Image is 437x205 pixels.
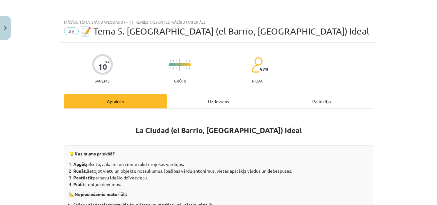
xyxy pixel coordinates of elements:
[73,181,84,187] b: Pildīt
[73,161,86,167] b: Apgūt
[186,60,187,62] img: icon-short-line-57e1e144782c952c97e751825c79c345078a6d821885a25fce030b3d8c18986b.svg
[179,59,180,71] img: icon-long-line-d9ea69661e0d244f92f715978eff75569469978d946b2353a9bb055b3ed8787d.svg
[170,67,171,69] img: icon-short-line-57e1e144782c952c97e751825c79c345078a6d821885a25fce030b3d8c18986b.svg
[4,26,7,30] img: icon-close-lesson-0947bae3869378f0d4975bcd49f059093ad1ed9edebbc8119c70593378902aed.svg
[69,150,368,157] p: 💡
[98,62,107,71] div: 10
[73,175,93,180] b: Pastāstīt
[69,191,368,198] p: 📐
[73,181,368,188] li: treniņuzdevumus.
[64,94,167,108] div: Apraksts
[64,28,79,35] span: #6
[252,79,262,83] p: pilda
[73,161,368,168] li: pilsētu, apkaimi un ciemu raksturojošus vārdiņus.
[173,60,174,62] img: icon-short-line-57e1e144782c952c97e751825c79c345078a6d821885a25fce030b3d8c18986b.svg
[73,174,368,181] li: par savu ideālo dzīvesvietu.
[64,20,373,24] div: Mācību tēma: Spāņu valodas b1 - 11. klases 1.ieskaites mācību materiāls
[92,79,113,83] p: Saņemsi
[136,126,302,135] strong: La Ciudad (el Barrio, [GEOGRAPHIC_DATA]) Ideal
[176,67,177,69] img: icon-short-line-57e1e144782c952c97e751825c79c345078a6d821885a25fce030b3d8c18986b.svg
[176,60,177,62] img: icon-short-line-57e1e144782c952c97e751825c79c345078a6d821885a25fce030b3d8c18986b.svg
[73,168,87,174] b: Runāt,
[270,94,373,108] div: Palīdzība
[259,67,268,72] span: 579
[170,60,171,62] img: icon-short-line-57e1e144782c952c97e751825c79c345078a6d821885a25fce030b3d8c18986b.svg
[73,168,368,174] li: lietojot vietu un objektu nosaukumus, īpašības vārdu antonīmus, vietas apstākļa vārdus un debespu...
[174,79,186,83] p: Grūts
[186,67,187,69] img: icon-short-line-57e1e144782c952c97e751825c79c345078a6d821885a25fce030b3d8c18986b.svg
[105,60,109,64] span: XP
[173,67,174,69] img: icon-short-line-57e1e144782c952c97e751825c79c345078a6d821885a25fce030b3d8c18986b.svg
[75,151,115,156] strong: Kas mums priekšā?
[189,67,190,69] img: icon-short-line-57e1e144782c952c97e751825c79c345078a6d821885a25fce030b3d8c18986b.svg
[80,26,369,36] span: 📝 Tema 5. [GEOGRAPHIC_DATA] (el Barrio, [GEOGRAPHIC_DATA]) Ideal
[75,191,127,197] strong: Nepieciešamie materiāli:
[189,60,190,62] img: icon-short-line-57e1e144782c952c97e751825c79c345078a6d821885a25fce030b3d8c18986b.svg
[167,94,270,108] div: Uzdevums
[251,57,263,73] img: students-c634bb4e5e11cddfef0936a35e636f08e4e9abd3cc4e673bd6f9a4125e45ecb1.svg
